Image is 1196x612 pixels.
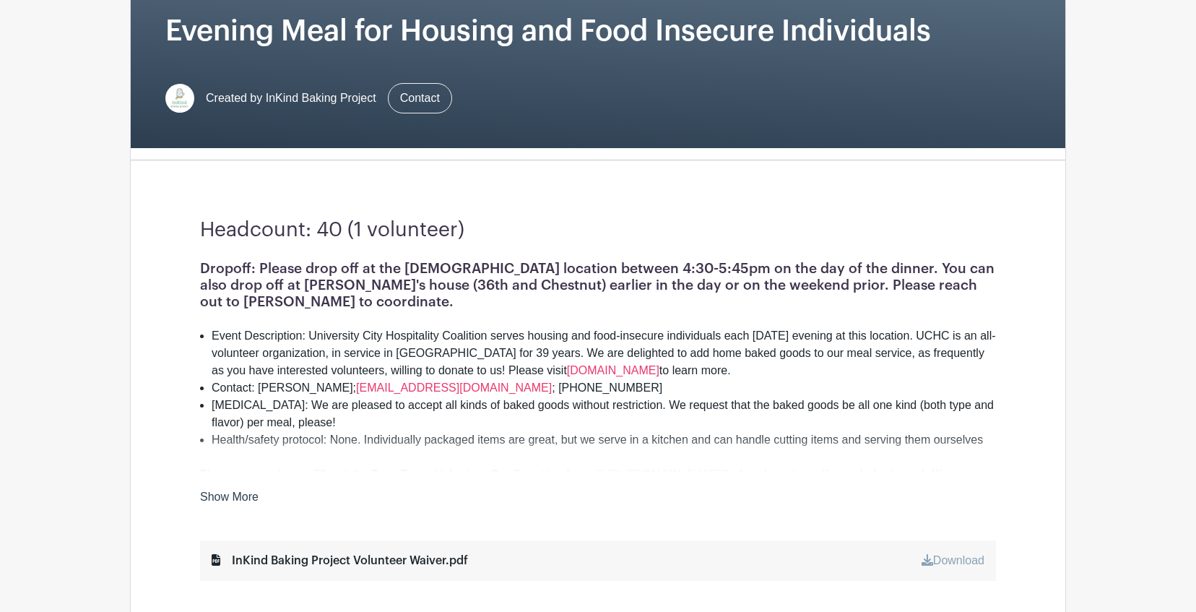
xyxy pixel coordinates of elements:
h3: Headcount: 40 (1 volunteer) [200,218,996,243]
a: [URL][DOMAIN_NAME] [599,468,725,480]
div: If you are sharing pictures of your baked goods, feel free to tag us on Instagram @inkindbakingpr... [200,466,996,501]
a: Show More [200,491,259,509]
a: Download [922,554,984,566]
li: Health/safety protocol: None. Individually packaged items are great, but we serve in a kitchen an... [212,431,996,449]
li: [MEDICAL_DATA]: We are pleased to accept all kinds of baked goods without restriction. We request... [212,397,996,431]
h1: Dropoff: Please drop off at the [DEMOGRAPHIC_DATA] location between 4:30-5:45pm on the day of the... [200,260,996,310]
a: [DOMAIN_NAME] [567,364,659,376]
a: [EMAIL_ADDRESS][DOMAIN_NAME] [356,382,552,394]
div: InKind Baking Project Volunteer Waiver.pdf [212,552,468,569]
strong: Please remember to fill out the Post-Event Volunteer Confirmation form ( [200,468,599,480]
img: InKind-Logo.jpg [165,84,194,113]
span: Created by InKind Baking Project [206,90,376,107]
li: Event Description: University City Hospitality Coalition serves housing and food-insecure individ... [212,327,996,379]
li: Contact: [PERSON_NAME]; ; [PHONE_NUMBER] [212,379,996,397]
a: Contact [388,83,452,113]
strong: ) after dropping off your baked goods! [725,468,935,480]
h1: Evening Meal for Housing and Food Insecure Individuals [165,14,1031,48]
